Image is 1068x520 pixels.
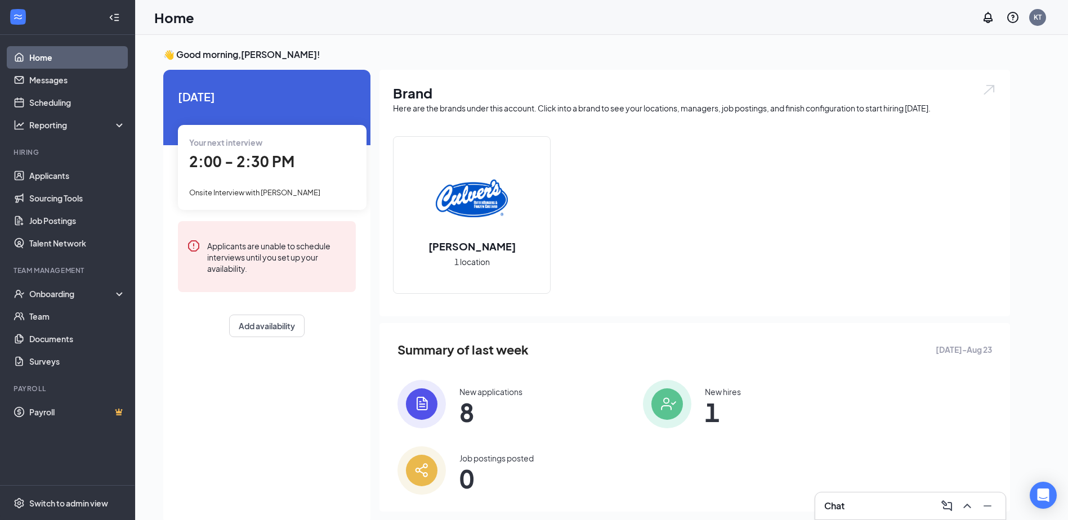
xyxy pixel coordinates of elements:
[29,232,126,254] a: Talent Network
[1006,11,1020,24] svg: QuestionInfo
[207,239,347,274] div: Applicants are unable to schedule interviews until you set up your availability.
[643,380,691,428] img: icon
[12,11,24,23] svg: WorkstreamLogo
[978,497,996,515] button: Minimize
[14,497,25,509] svg: Settings
[29,328,126,350] a: Documents
[189,137,262,147] span: Your next interview
[417,239,527,253] h2: [PERSON_NAME]
[29,187,126,209] a: Sourcing Tools
[936,343,992,356] span: [DATE] - Aug 23
[29,209,126,232] a: Job Postings
[29,305,126,328] a: Team
[29,164,126,187] a: Applicants
[29,91,126,114] a: Scheduling
[397,380,446,428] img: icon
[29,288,116,299] div: Onboarding
[14,384,123,393] div: Payroll
[958,497,976,515] button: ChevronUp
[29,497,108,509] div: Switch to admin view
[982,83,996,96] img: open.6027fd2a22e1237b5b06.svg
[14,266,123,275] div: Team Management
[960,499,974,513] svg: ChevronUp
[824,500,844,512] h3: Chat
[163,48,1010,61] h3: 👋 Good morning, [PERSON_NAME] !
[29,46,126,69] a: Home
[981,11,995,24] svg: Notifications
[393,102,996,114] div: Here are the brands under this account. Click into a brand to see your locations, managers, job p...
[189,188,320,197] span: Onsite Interview with [PERSON_NAME]
[229,315,305,337] button: Add availability
[459,468,534,488] span: 0
[981,499,994,513] svg: Minimize
[938,497,956,515] button: ComposeMessage
[154,8,194,27] h1: Home
[436,163,508,235] img: Culver's
[397,340,529,360] span: Summary of last week
[705,402,741,422] span: 1
[29,119,126,131] div: Reporting
[459,402,522,422] span: 8
[940,499,954,513] svg: ComposeMessage
[454,255,490,268] span: 1 location
[459,452,534,464] div: Job postings posted
[109,12,120,23] svg: Collapse
[705,386,741,397] div: New hires
[1034,12,1042,22] div: KT
[14,147,123,157] div: Hiring
[393,83,996,102] h1: Brand
[29,401,126,423] a: PayrollCrown
[29,350,126,373] a: Surveys
[397,446,446,495] img: icon
[29,69,126,91] a: Messages
[187,239,200,253] svg: Error
[14,119,25,131] svg: Analysis
[459,386,522,397] div: New applications
[178,88,356,105] span: [DATE]
[14,288,25,299] svg: UserCheck
[1030,482,1057,509] div: Open Intercom Messenger
[189,152,294,171] span: 2:00 - 2:30 PM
